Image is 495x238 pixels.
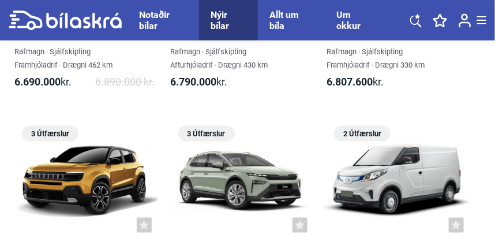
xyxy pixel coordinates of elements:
[171,75,228,88] span: kr.
[28,126,73,142] span: 3 Útfærslur
[459,13,471,28] img: user-login.svg
[14,76,61,88] b: 6.690.000
[211,9,246,31] a: Nýir bílar
[14,29,37,41] b: KGM
[327,76,373,88] b: 6.807.600
[14,75,72,88] span: kr.
[171,47,268,69] span: Rafmagn · Sjálfskipting Afturhjóladrif · Drægni 430 km
[327,29,362,41] b: Maxus
[95,75,155,88] span: 6.890.000 kr.
[327,75,384,88] span: kr.
[327,47,425,69] span: Rafmagn · Sjálfskipting Framhjóladrif · Drægni 330 km
[340,126,385,142] span: 2 Útfærslur
[337,9,376,31] a: Um okkur
[269,9,314,31] a: Allt um bíla
[171,29,187,41] b: VW
[139,9,187,31] a: Notaðir bílar
[184,126,229,142] span: 3 Útfærslur
[171,76,217,88] b: 6.790.000
[14,47,112,69] span: Rafmagn · Sjálfskipting Framhjóladrif · Drægni 462 km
